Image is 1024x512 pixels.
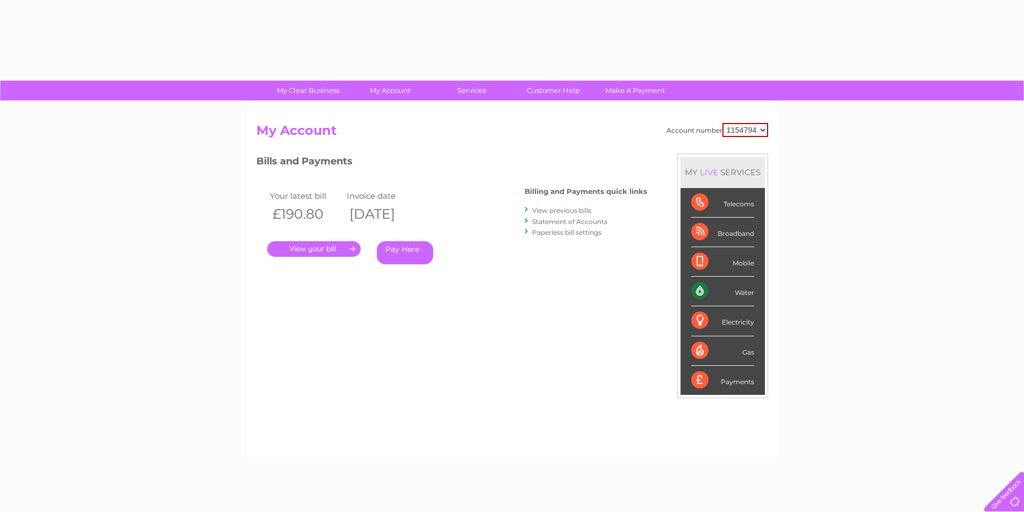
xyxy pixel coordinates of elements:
[698,167,720,177] div: LIVE
[267,189,345,203] td: Your latest bill
[591,81,679,100] a: Make A Payment
[691,277,754,306] div: Water
[691,247,754,277] div: Mobile
[267,241,361,257] a: .
[344,203,421,225] th: [DATE]
[525,188,647,196] h4: Billing and Payments quick links
[691,366,754,395] div: Payments
[267,203,345,225] th: £190.80
[532,228,601,236] a: Paperless bill settings
[532,218,607,226] a: Statement of Accounts
[509,81,598,100] a: Customer Help
[264,81,353,100] a: My Clear Business
[346,81,434,100] a: My Account
[691,306,754,336] div: Electricity
[427,81,516,100] a: Services
[344,189,421,203] td: Invoice date
[532,206,591,214] a: View previous bills
[691,336,754,366] div: Gas
[691,218,754,247] div: Broadband
[377,241,433,264] a: Pay Here
[256,154,647,172] h3: Bills and Payments
[681,157,765,188] div: MY SERVICES
[667,123,768,137] div: Account number
[691,188,754,218] div: Telecoms
[256,123,768,143] h2: My Account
